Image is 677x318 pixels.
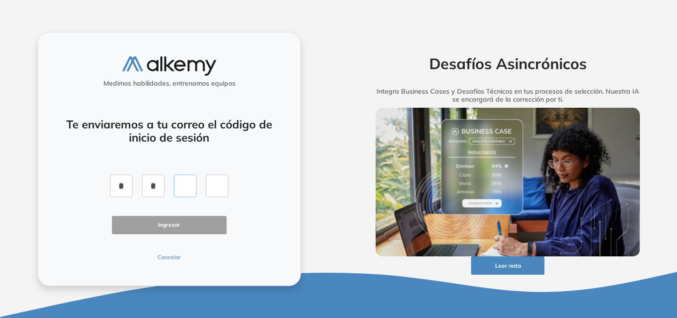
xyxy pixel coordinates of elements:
[122,56,216,76] img: logo-alkemy
[42,79,297,87] h5: Medimos habilidades, entrenamos equipos
[112,253,227,262] button: Cancelar
[471,256,544,275] button: Leer nota
[508,209,677,318] div: Widget de chat
[361,55,654,72] h2: Desafíos Asincrónicos
[508,209,677,318] iframe: Chat Widget
[361,87,654,103] h5: Integra Business Cases y Desafíos Técnicos en tus procesos de selección. Nuestra IA se encargará ...
[376,108,640,256] img: img-more-info
[112,216,227,234] button: Ingresar
[63,118,276,145] h4: Te enviaremos a tu correo el código de inicio de sesión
